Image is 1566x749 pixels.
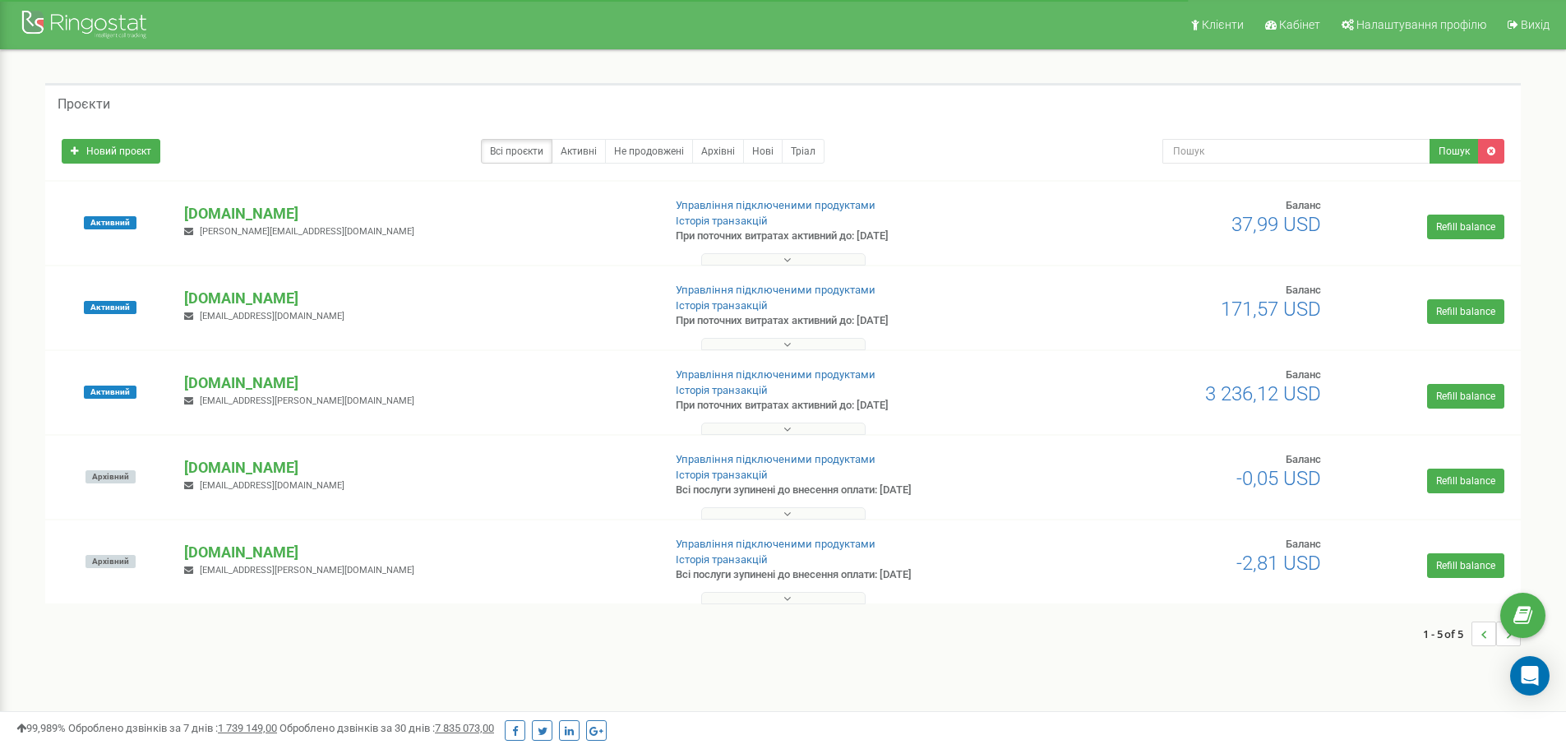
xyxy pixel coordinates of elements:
[184,203,649,224] p: [DOMAIN_NAME]
[1356,18,1486,31] span: Налаштування профілю
[676,199,875,211] a: Управління підключеними продуктами
[218,722,277,734] u: 1 739 149,00
[676,229,1018,244] p: При поточних витратах активний до: [DATE]
[1236,467,1321,490] span: -0,05 USD
[676,368,875,381] a: Управління підключеними продуктами
[1205,382,1321,405] span: 3 236,12 USD
[1427,299,1504,324] a: Refill balance
[1423,605,1521,663] nav: ...
[1286,538,1321,550] span: Баланс
[1202,18,1244,31] span: Клієнти
[1162,139,1430,164] input: Пошук
[184,372,649,394] p: [DOMAIN_NAME]
[676,313,1018,329] p: При поточних витратах активний до: [DATE]
[676,384,768,396] a: Історія транзакцій
[1430,139,1479,164] button: Пошук
[84,301,136,314] span: Активний
[676,567,1018,583] p: Всі послуги зупинені до внесення оплати: [DATE]
[692,139,744,164] a: Архівні
[279,722,494,734] span: Оброблено дзвінків за 30 днів :
[743,139,783,164] a: Нові
[782,139,825,164] a: Тріал
[184,288,649,309] p: [DOMAIN_NAME]
[552,139,606,164] a: Активні
[1510,656,1550,696] div: Open Intercom Messenger
[605,139,693,164] a: Не продовжені
[1221,298,1321,321] span: 171,57 USD
[200,226,414,237] span: [PERSON_NAME][EMAIL_ADDRESS][DOMAIN_NAME]
[676,284,875,296] a: Управління підключеними продуктами
[1286,368,1321,381] span: Баланс
[676,215,768,227] a: Історія транзакцій
[58,97,110,112] h5: Проєкти
[676,398,1018,414] p: При поточних витратах активний до: [DATE]
[1427,553,1504,578] a: Refill balance
[85,555,136,568] span: Архівний
[1427,384,1504,409] a: Refill balance
[1427,469,1504,493] a: Refill balance
[1423,622,1471,646] span: 1 - 5 of 5
[1286,284,1321,296] span: Баланс
[1236,552,1321,575] span: -2,81 USD
[676,469,768,481] a: Історія транзакцій
[1286,199,1321,211] span: Баланс
[676,483,1018,498] p: Всі послуги зупинені до внесення оплати: [DATE]
[84,386,136,399] span: Активний
[481,139,552,164] a: Всі проєкти
[84,216,136,229] span: Активний
[676,538,875,550] a: Управління підключеними продуктами
[62,139,160,164] a: Новий проєкт
[200,395,414,406] span: [EMAIL_ADDRESS][PERSON_NAME][DOMAIN_NAME]
[1286,453,1321,465] span: Баланс
[676,453,875,465] a: Управління підключеними продуктами
[200,311,344,321] span: [EMAIL_ADDRESS][DOMAIN_NAME]
[16,722,66,734] span: 99,989%
[1231,213,1321,236] span: 37,99 USD
[1279,18,1320,31] span: Кабінет
[184,542,649,563] p: [DOMAIN_NAME]
[21,7,152,45] img: Ringostat Logo
[676,299,768,312] a: Історія транзакцій
[1427,215,1504,239] a: Refill balance
[200,565,414,576] span: [EMAIL_ADDRESS][PERSON_NAME][DOMAIN_NAME]
[1521,18,1550,31] span: Вихід
[435,722,494,734] u: 7 835 073,00
[676,553,768,566] a: Історія транзакцій
[85,470,136,483] span: Архівний
[184,457,649,479] p: [DOMAIN_NAME]
[200,480,344,491] span: [EMAIL_ADDRESS][DOMAIN_NAME]
[68,722,277,734] span: Оброблено дзвінків за 7 днів :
